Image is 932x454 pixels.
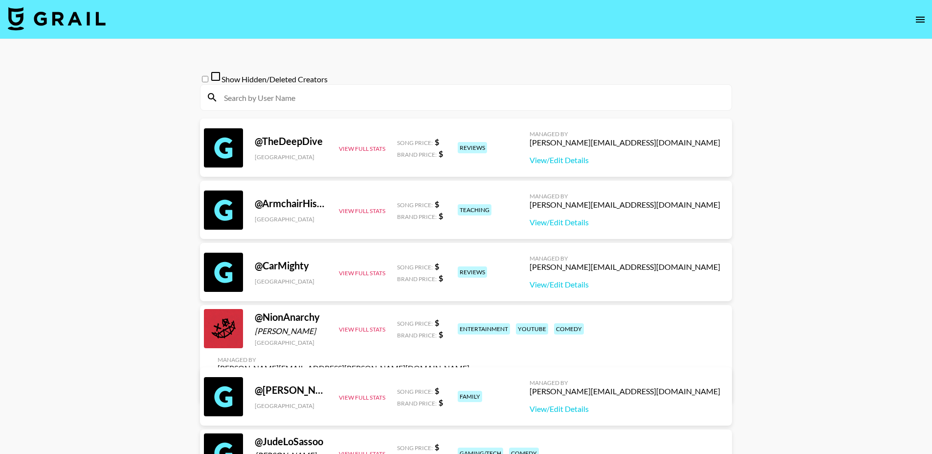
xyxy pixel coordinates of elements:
[397,275,437,283] span: Brand Price:
[255,339,327,346] div: [GEOGRAPHIC_DATA]
[458,323,510,335] div: entertainment
[435,442,439,452] strong: $
[397,151,437,158] span: Brand Price:
[339,207,385,215] button: View Full Stats
[554,323,584,335] div: comedy
[255,260,327,272] div: @ CarMighty
[202,76,208,82] input: Show Hidden/Deleted Creators
[397,400,437,407] span: Brand Price:
[255,153,327,161] div: [GEOGRAPHIC_DATA]
[530,255,720,262] div: Managed By
[8,7,106,30] img: Grail Talent
[458,266,487,278] div: reviews
[910,10,930,29] button: open drawer
[339,145,385,152] button: View Full Stats
[218,90,726,105] input: Search by User Name
[435,137,439,146] strong: $
[435,386,439,395] strong: $
[397,332,437,339] span: Brand Price:
[397,263,433,271] span: Song Price:
[255,278,327,285] div: [GEOGRAPHIC_DATA]
[397,213,437,220] span: Brand Price:
[439,330,443,339] strong: $
[397,320,433,327] span: Song Price:
[439,273,443,283] strong: $
[530,280,720,289] a: View/Edit Details
[435,318,439,327] strong: $
[458,142,487,153] div: reviews
[530,262,720,272] div: [PERSON_NAME][EMAIL_ADDRESS][DOMAIN_NAME]
[530,217,720,227] a: View/Edit Details
[397,139,433,146] span: Song Price:
[222,74,328,84] span: Show Hidden/Deleted Creators
[516,323,548,335] div: youtube
[255,384,327,396] div: @ [PERSON_NAME]
[255,311,327,323] div: @ NionAnarchy
[530,379,720,386] div: Managed By
[530,386,720,396] div: [PERSON_NAME][EMAIL_ADDRESS][DOMAIN_NAME]
[435,199,439,209] strong: $
[458,391,482,402] div: family
[530,130,720,138] div: Managed By
[255,197,327,210] div: @ ArmchairHistorian
[435,262,439,271] strong: $
[339,269,385,277] button: View Full Stats
[439,149,443,158] strong: $
[439,211,443,220] strong: $
[255,215,327,223] div: [GEOGRAPHIC_DATA]
[255,326,327,336] div: [PERSON_NAME]
[339,326,385,333] button: View Full Stats
[255,135,327,147] div: @ TheDeepDive
[458,204,491,215] div: teaching
[530,155,720,165] a: View/Edit Details
[530,192,720,200] div: Managed By
[218,363,469,373] div: [PERSON_NAME][EMAIL_ADDRESS][PERSON_NAME][DOMAIN_NAME]
[397,444,433,452] span: Song Price:
[397,201,433,209] span: Song Price:
[530,404,720,414] a: View/Edit Details
[439,398,443,407] strong: $
[530,138,720,147] div: [PERSON_NAME][EMAIL_ADDRESS][DOMAIN_NAME]
[339,394,385,401] button: View Full Stats
[255,435,327,448] div: @ JudeLoSassoo
[255,402,327,409] div: [GEOGRAPHIC_DATA]
[530,200,720,210] div: [PERSON_NAME][EMAIL_ADDRESS][DOMAIN_NAME]
[397,388,433,395] span: Song Price:
[218,356,469,363] div: Managed By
